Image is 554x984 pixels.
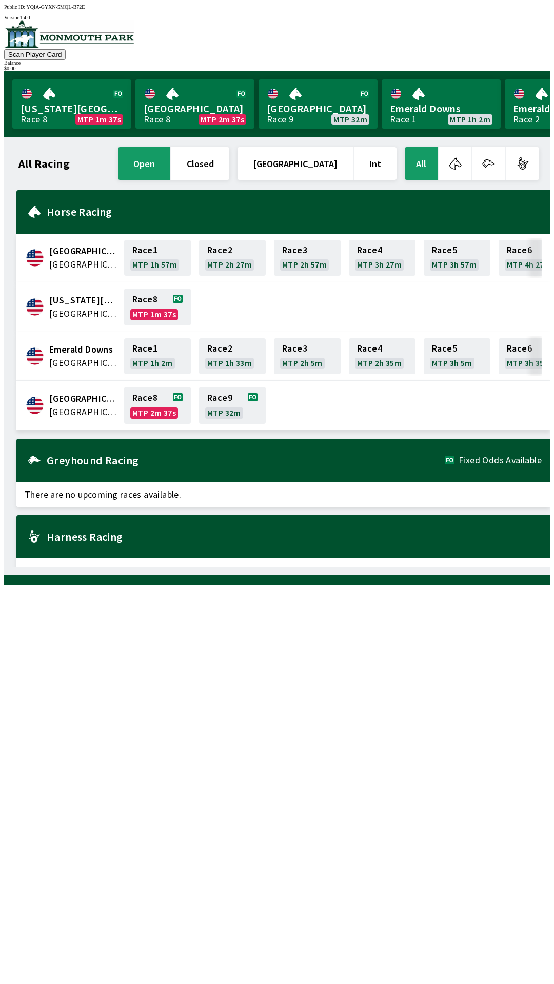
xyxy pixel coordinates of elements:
[132,359,173,367] span: MTP 1h 2m
[199,338,266,374] a: Race2MTP 1h 33m
[199,240,266,276] a: Race2MTP 2h 27m
[12,79,131,129] a: [US_STATE][GEOGRAPHIC_DATA]Race 8MTP 1m 37s
[405,147,438,180] button: All
[132,408,176,417] span: MTP 2m 37s
[459,456,542,464] span: Fixed Odds Available
[132,295,157,303] span: Race 8
[357,246,382,254] span: Race 4
[171,147,229,180] button: closed
[507,260,551,269] span: MTP 4h 27m
[49,356,118,370] span: United States
[207,408,241,417] span: MTP 32m
[357,344,382,353] span: Race 4
[349,240,415,276] a: Race4MTP 3h 27m
[354,147,397,180] button: Int
[450,115,490,124] span: MTP 1h 2m
[118,147,170,180] button: open
[132,310,176,318] span: MTP 1m 37s
[390,102,492,115] span: Emerald Downs
[357,260,402,269] span: MTP 3h 27m
[4,49,66,60] button: Scan Player Card
[4,15,550,20] div: Version 1.4.0
[238,147,353,180] button: [GEOGRAPHIC_DATA]
[207,394,232,402] span: Race 9
[274,338,341,374] a: Race3MTP 2h 5m
[357,359,402,367] span: MTP 2h 35m
[49,392,118,405] span: Monmouth Park
[424,338,490,374] a: Race5MTP 3h 5m
[47,456,445,464] h2: Greyhound Racing
[282,246,307,254] span: Race 3
[27,4,85,10] span: YQIA-GYXN-5MQL-B72E
[132,260,177,269] span: MTP 1h 57m
[124,289,191,325] a: Race8MTP 1m 37s
[49,244,118,258] span: Canterbury Park
[124,387,191,424] a: Race8MTP 2m 37s
[49,258,118,271] span: United States
[432,260,477,269] span: MTP 3h 57m
[432,344,457,353] span: Race 5
[135,79,254,129] a: [GEOGRAPHIC_DATA]Race 8MTP 2m 37s
[49,343,118,356] span: Emerald Downs
[507,359,551,367] span: MTP 3h 35m
[21,115,47,124] div: Race 8
[144,115,170,124] div: Race 8
[201,115,244,124] span: MTP 2m 37s
[507,344,532,353] span: Race 6
[132,344,157,353] span: Race 1
[207,246,232,254] span: Race 2
[4,4,550,10] div: Public ID:
[144,102,246,115] span: [GEOGRAPHIC_DATA]
[124,240,191,276] a: Race1MTP 1h 57m
[267,115,293,124] div: Race 9
[132,246,157,254] span: Race 1
[390,115,417,124] div: Race 1
[47,208,542,216] h2: Horse Racing
[16,558,550,583] span: There are no upcoming races available.
[49,307,118,320] span: United States
[507,246,532,254] span: Race 6
[282,260,327,269] span: MTP 2h 57m
[199,387,266,424] a: Race9MTP 32m
[282,359,323,367] span: MTP 2h 5m
[349,338,415,374] a: Race4MTP 2h 35m
[432,359,472,367] span: MTP 3h 5m
[21,102,123,115] span: [US_STATE][GEOGRAPHIC_DATA]
[124,338,191,374] a: Race1MTP 1h 2m
[77,115,121,124] span: MTP 1m 37s
[47,532,542,541] h2: Harness Racing
[4,20,134,48] img: venue logo
[207,260,252,269] span: MTP 2h 27m
[16,482,550,507] span: There are no upcoming races available.
[513,115,540,124] div: Race 2
[274,240,341,276] a: Race3MTP 2h 57m
[207,344,232,353] span: Race 2
[282,344,307,353] span: Race 3
[49,405,118,419] span: United States
[432,246,457,254] span: Race 5
[4,66,550,71] div: $ 0.00
[333,115,367,124] span: MTP 32m
[259,79,378,129] a: [GEOGRAPHIC_DATA]Race 9MTP 32m
[18,159,70,168] h1: All Racing
[49,294,118,307] span: Delaware Park
[424,240,490,276] a: Race5MTP 3h 57m
[382,79,501,129] a: Emerald DownsRace 1MTP 1h 2m
[207,359,252,367] span: MTP 1h 33m
[267,102,369,115] span: [GEOGRAPHIC_DATA]
[132,394,157,402] span: Race 8
[4,60,550,66] div: Balance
